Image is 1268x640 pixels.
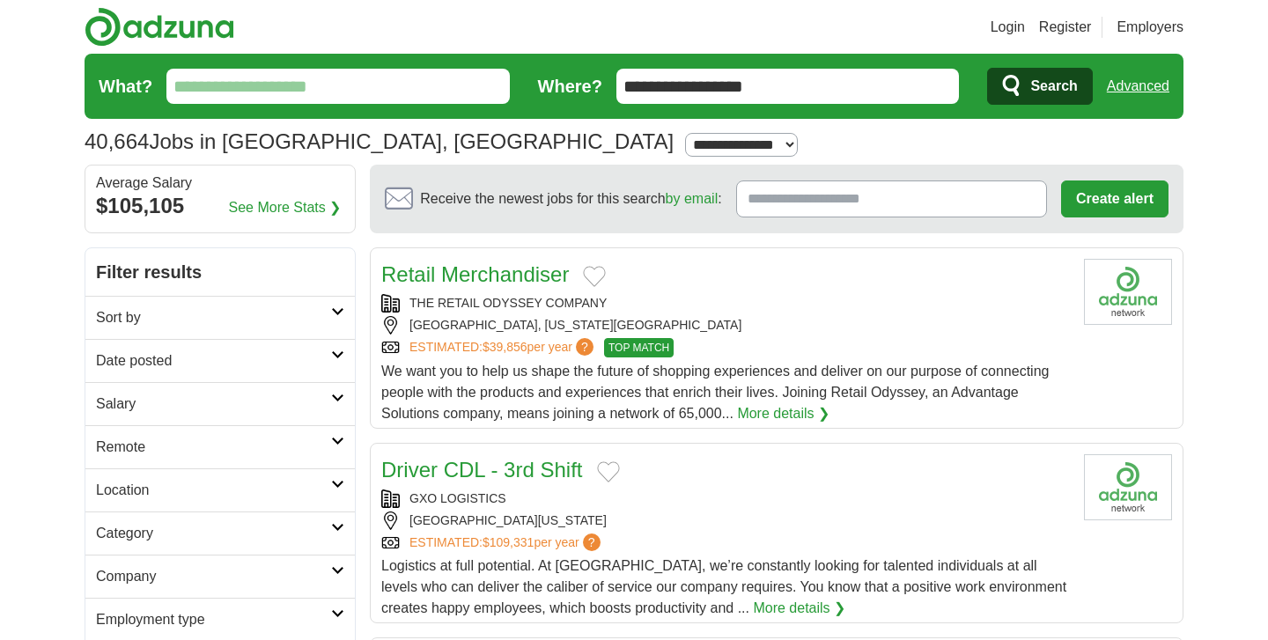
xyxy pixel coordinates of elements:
div: THE RETAIL ODYSSEY COMPANY [381,294,1070,313]
a: Category [85,511,355,555]
button: Add to favorite jobs [597,461,620,482]
span: 40,664 [85,126,149,158]
span: Receive the newest jobs for this search : [420,188,721,210]
h2: Employment type [96,609,331,630]
span: Logistics at full potential. At [GEOGRAPHIC_DATA], we’re constantly looking for talented individu... [381,558,1066,615]
a: by email [666,191,719,206]
a: Sort by [85,296,355,339]
span: Search [1030,69,1077,104]
div: $105,105 [96,190,344,222]
div: Average Salary [96,176,344,190]
div: [GEOGRAPHIC_DATA][US_STATE] [381,511,1070,530]
h2: Company [96,566,331,587]
img: Company logo [1084,259,1172,325]
a: Driver CDL - 3rd Shift [381,458,583,482]
h2: Filter results [85,248,355,296]
img: Adzuna logo [85,7,234,47]
a: ESTIMATED:$109,331per year? [409,533,604,552]
h2: Location [96,480,331,501]
h1: Jobs in [GEOGRAPHIC_DATA], [GEOGRAPHIC_DATA] [85,129,674,153]
label: What? [99,73,152,99]
a: Location [85,468,355,511]
span: TOP MATCH [604,338,674,357]
a: Advanced [1107,69,1169,104]
h2: Salary [96,394,331,415]
span: $39,856 [483,340,527,354]
span: ? [583,533,601,551]
a: Date posted [85,339,355,382]
span: $109,331 [483,535,534,549]
a: Employers [1117,17,1183,38]
img: Company logo [1084,454,1172,520]
button: Add to favorite jobs [583,266,606,287]
a: Register [1039,17,1092,38]
a: See More Stats ❯ [229,197,342,218]
label: Where? [538,73,602,99]
h2: Category [96,523,331,544]
h2: Remote [96,437,331,458]
a: Retail Merchandiser [381,262,569,286]
a: Salary [85,382,355,425]
span: ? [576,338,593,356]
span: We want you to help us shape the future of shopping experiences and deliver on our purpose of con... [381,364,1049,421]
div: GXO LOGISTICS [381,489,1070,508]
a: Company [85,555,355,598]
button: Create alert [1061,180,1168,217]
a: ESTIMATED:$39,856per year? [409,338,597,357]
h2: Date posted [96,350,331,371]
button: Search [987,68,1092,105]
a: More details ❯ [753,598,845,619]
a: More details ❯ [737,403,829,424]
a: Login [991,17,1025,38]
div: [GEOGRAPHIC_DATA], [US_STATE][GEOGRAPHIC_DATA] [381,316,1070,335]
h2: Sort by [96,307,331,328]
a: Remote [85,425,355,468]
